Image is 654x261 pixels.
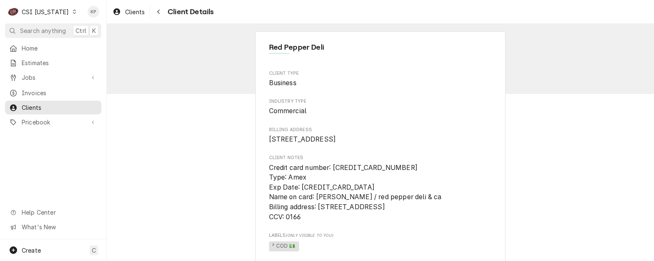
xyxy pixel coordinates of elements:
[20,26,66,35] span: Search anything
[269,134,492,144] span: Billing Address
[269,70,492,88] div: Client Type
[269,107,307,115] span: Commercial
[5,41,101,55] a: Home
[286,233,333,238] span: (Only Visible to You)
[269,232,492,253] div: [object Object]
[269,240,492,253] span: [object Object]
[22,8,69,16] div: CSI [US_STATE]
[269,98,492,105] span: Industry Type
[22,208,96,217] span: Help Center
[269,155,492,222] div: Client Notes
[8,6,19,18] div: CSI Kentucky's Avatar
[88,6,99,18] div: KP
[269,241,299,251] span: ² COD 💵
[152,5,165,18] button: Navigate back
[269,42,492,60] div: Client Information
[269,79,297,87] span: Business
[269,127,492,144] div: Billing Address
[269,106,492,116] span: Industry Type
[125,8,145,16] span: Clients
[269,78,492,88] span: Client Type
[22,118,85,127] span: Pricebook
[5,56,101,70] a: Estimates
[22,223,96,231] span: What's New
[5,115,101,129] a: Go to Pricebook
[269,163,492,222] span: Client Notes
[269,135,336,143] span: [STREET_ADDRESS]
[5,71,101,84] a: Go to Jobs
[22,44,97,53] span: Home
[269,70,492,77] span: Client Type
[5,220,101,234] a: Go to What's New
[165,6,214,18] span: Client Details
[5,101,101,114] a: Clients
[22,103,97,112] span: Clients
[22,73,85,82] span: Jobs
[269,155,492,161] span: Client Notes
[88,6,99,18] div: Kym Parson's Avatar
[22,247,41,254] span: Create
[5,205,101,219] a: Go to Help Center
[22,89,97,97] span: Invoices
[109,5,148,19] a: Clients
[92,26,96,35] span: K
[269,127,492,133] span: Billing Address
[269,42,492,53] span: Name
[269,98,492,116] div: Industry Type
[92,246,96,255] span: C
[269,164,442,221] span: Credit card number: [CREDIT_CARD_NUMBER] Type: Amex Exp Date: [CREDIT_CARD_DATA] Name on card: [P...
[8,6,19,18] div: C
[269,232,492,239] span: Labels
[22,58,97,67] span: Estimates
[75,26,86,35] span: Ctrl
[5,86,101,100] a: Invoices
[5,23,101,38] button: Search anythingCtrlK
